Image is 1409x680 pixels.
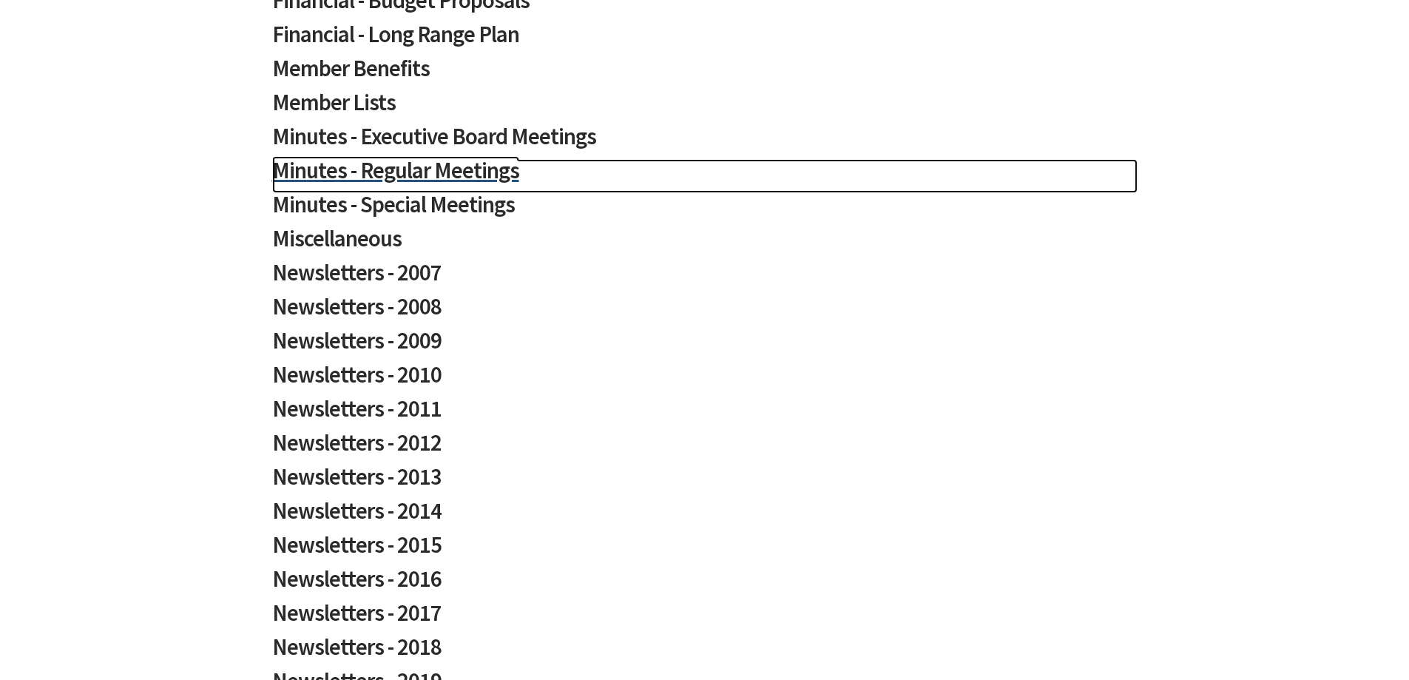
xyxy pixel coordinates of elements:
a: Miscellaneous [272,227,1138,261]
a: Newsletters - 2012 [272,431,1138,465]
a: Financial - Long Range Plan [272,23,1138,57]
a: Newsletters - 2011 [272,397,1138,431]
a: Newsletters - 2009 [272,329,1138,363]
a: Newsletters - 2007 [272,261,1138,295]
a: Member Benefits [272,57,1138,91]
a: Minutes - Regular Meetings [272,159,1138,193]
a: Newsletters - 2010 [272,363,1138,397]
a: Newsletters - 2017 [272,602,1138,636]
a: Newsletters - 2018 [272,636,1138,670]
a: Minutes - Executive Board Meetings [272,125,1138,159]
a: Minutes - Special Meetings [272,193,1138,227]
a: Newsletters - 2014 [272,499,1138,533]
a: Newsletters - 2008 [272,295,1138,329]
a: Newsletters - 2015 [272,533,1138,568]
a: Newsletters - 2013 [272,465,1138,499]
a: Member Lists [272,91,1138,125]
a: Newsletters - 2016 [272,568,1138,602]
